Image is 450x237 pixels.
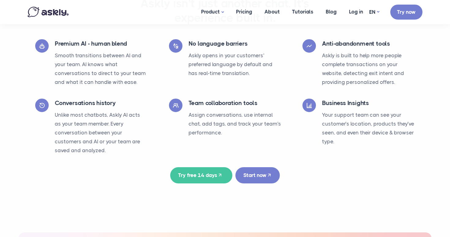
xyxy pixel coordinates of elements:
p: Assign conversations, use internal chat, add tags, and track your team's performance. [189,111,281,137]
h4: Team collaboration tools [189,99,281,107]
p: Smooth transitions between AI and your team. AI knows what conversations to direct to your team a... [55,51,148,87]
a: Start now [235,167,280,183]
h4: No language barriers [189,39,281,48]
h4: Conversations history [55,99,148,107]
p: Askly opens in your customers' preferred language by default and has real-time translation. [189,51,281,78]
p: Unlike most chatbots, Askly AI acts as your team member. Every conversation between your customer... [55,111,148,155]
h4: Premium AI - human blend [55,39,148,48]
img: Askly [28,7,69,17]
a: Try free 14 days [170,167,232,183]
iframe: Askly chat [276,2,445,217]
